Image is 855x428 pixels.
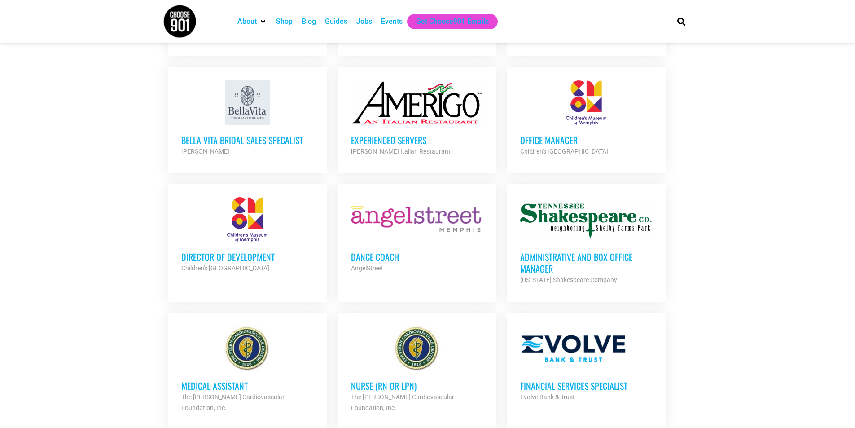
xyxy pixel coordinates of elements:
[674,14,688,29] div: Search
[351,134,483,146] h3: Experienced Servers
[233,14,272,29] div: About
[351,393,454,411] strong: The [PERSON_NAME] Cardiovascular Foundation, Inc.
[507,67,666,170] a: Office Manager Children's [GEOGRAPHIC_DATA]
[416,16,489,27] a: Get Choose901 Emails
[276,16,293,27] a: Shop
[520,251,652,274] h3: Administrative and Box Office Manager
[520,380,652,392] h3: Financial Services Specialist
[351,380,483,392] h3: Nurse (RN or LPN)
[338,184,496,287] a: Dance Coach AngelStreet
[356,16,372,27] a: Jobs
[520,393,575,401] strong: Evolve Bank & Trust
[351,265,383,272] strong: AngelStreet
[338,313,496,427] a: Nurse (RN or LPN) The [PERSON_NAME] Cardiovascular Foundation, Inc.
[520,276,617,283] strong: [US_STATE] Shakespeare Company
[168,313,327,427] a: Medical Assistant The [PERSON_NAME] Cardiovascular Foundation, Inc.
[302,16,316,27] a: Blog
[168,184,327,287] a: Director of Development Children's [GEOGRAPHIC_DATA]
[181,134,313,146] h3: Bella Vita Bridal Sales Specalist
[181,265,269,272] strong: Children's [GEOGRAPHIC_DATA]
[233,14,662,29] nav: Main nav
[520,134,652,146] h3: Office Manager
[181,251,313,263] h3: Director of Development
[181,380,313,392] h3: Medical Assistant
[507,184,666,299] a: Administrative and Box Office Manager [US_STATE] Shakespeare Company
[381,16,403,27] a: Events
[338,67,496,170] a: Experienced Servers [PERSON_NAME] Italian Restaurant
[181,148,229,155] strong: [PERSON_NAME]
[168,67,327,170] a: Bella Vita Bridal Sales Specalist [PERSON_NAME]
[520,148,608,155] strong: Children's [GEOGRAPHIC_DATA]
[181,393,285,411] strong: The [PERSON_NAME] Cardiovascular Foundation, Inc.
[237,16,257,27] a: About
[507,313,666,416] a: Financial Services Specialist Evolve Bank & Trust
[351,251,483,263] h3: Dance Coach
[351,148,451,155] strong: [PERSON_NAME] Italian Restaurant
[325,16,347,27] a: Guides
